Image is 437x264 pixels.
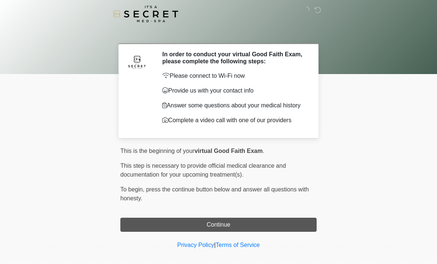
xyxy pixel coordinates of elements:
p: Provide us with your contact info [162,86,306,95]
h2: In order to conduct your virtual Good Faith Exam, please complete the following steps: [162,51,306,65]
p: Please connect to Wi-Fi now [162,71,306,80]
button: Continue [120,218,317,232]
a: Terms of Service [216,242,260,248]
strong: virtual Good Faith Exam [194,148,263,154]
span: To begin, [120,186,146,193]
span: press the continue button below and answer all questions with honesty. [120,186,309,201]
img: It's A Secret Med Spa Logo [113,6,178,22]
span: . [263,148,264,154]
p: Answer some questions about your medical history [162,101,306,110]
a: Privacy Policy [177,242,214,248]
span: This is the beginning of your [120,148,194,154]
span: This step is necessary to provide official medical clearance and documentation for your upcoming ... [120,163,286,178]
p: Complete a video call with one of our providers [162,116,306,125]
a: | [214,242,216,248]
h1: ‎ ‎ [115,27,322,40]
img: Agent Avatar [126,51,148,73]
